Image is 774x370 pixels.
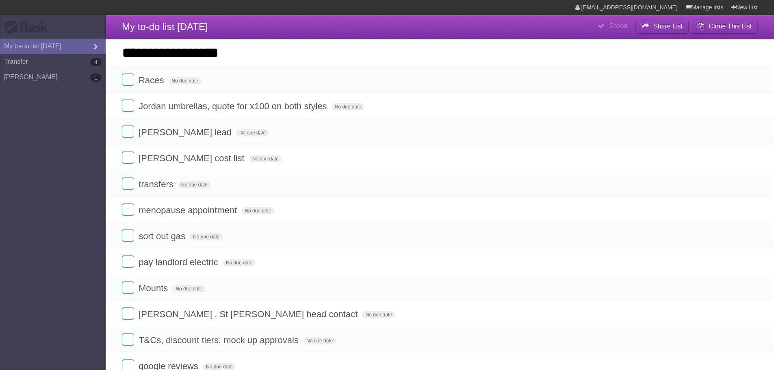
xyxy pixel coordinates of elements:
span: No due date [169,77,202,84]
span: No due date [178,181,211,188]
label: Done [122,255,134,268]
b: Share List [653,23,683,30]
span: T&Cs, discount tiers, mock up approvals [139,335,301,345]
label: Done [122,229,134,242]
label: Done [122,203,134,216]
span: No due date [249,155,282,162]
span: [PERSON_NAME] , St [PERSON_NAME] head contact [139,309,360,319]
span: menopause appointment [139,205,239,215]
label: Done [122,151,134,164]
span: No due date [362,311,395,318]
b: Clone This List [709,23,752,30]
b: 1 [90,74,102,82]
span: transfers [139,179,176,189]
button: Clone This List [691,19,758,34]
label: Done [122,74,134,86]
span: No due date [236,129,269,136]
span: My to-do list [DATE] [122,21,208,32]
label: Done [122,177,134,190]
label: Done [122,333,134,346]
span: Races [139,75,166,85]
label: Done [122,100,134,112]
span: pay landlord electric [139,257,220,267]
label: Done [122,307,134,320]
label: Done [122,281,134,294]
b: 4 [90,58,102,66]
button: Share List [635,19,689,34]
span: No due date [332,103,364,110]
label: Done [122,125,134,138]
span: [PERSON_NAME] lead [139,127,234,137]
span: Jordan umbrellas, quote for x100 on both styles [139,101,329,111]
span: sort out gas [139,231,187,241]
span: Mounts [139,283,170,293]
span: No due date [241,207,274,214]
span: No due date [303,337,336,344]
span: [PERSON_NAME] cost list [139,153,246,163]
span: No due date [172,285,205,292]
div: Flask [4,20,53,35]
b: Saved [609,22,627,29]
span: No due date [190,233,223,240]
span: No due date [223,259,256,266]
